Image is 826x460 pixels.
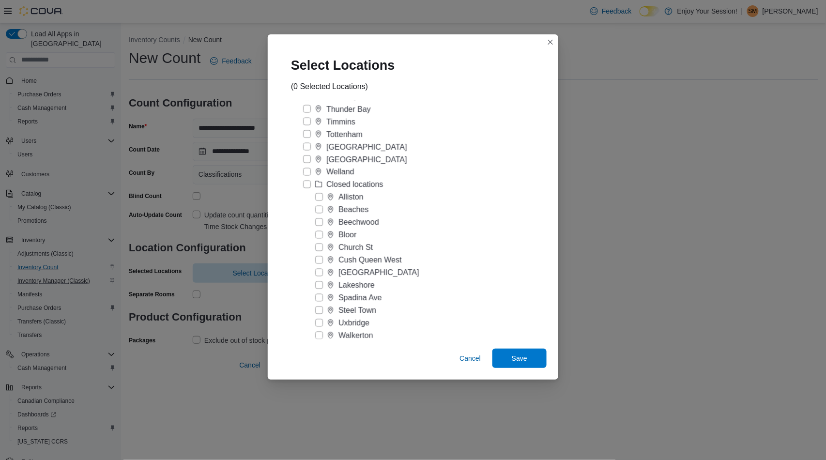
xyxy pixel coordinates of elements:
[338,217,379,229] div: Beechwood
[326,129,363,140] div: Tottenham
[492,349,547,368] button: Save
[338,204,368,216] div: Beaches
[545,36,556,48] button: Closes this modal window
[326,167,354,178] div: Welland
[338,292,382,304] div: Spadina Ave
[326,141,407,153] div: [GEOGRAPHIC_DATA]
[291,81,368,92] div: (0 Selected Locations)
[338,192,364,203] div: Alliston
[459,353,481,363] span: Cancel
[279,46,414,81] div: Select Locations
[338,305,376,317] div: Steel Town
[456,349,485,368] button: Cancel
[326,116,355,128] div: Timmins
[338,255,401,266] div: Cush Queen West
[512,353,527,363] span: Save
[326,154,407,166] div: [GEOGRAPHIC_DATA]
[338,230,356,241] div: Bloor
[338,330,373,342] div: Walkerton
[338,280,375,291] div: Lakeshore
[326,104,371,115] div: Thunder Bay
[338,267,419,279] div: [GEOGRAPHIC_DATA]
[326,179,383,191] div: Closed locations
[338,242,373,254] div: Church St
[338,318,369,329] div: Uxbridge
